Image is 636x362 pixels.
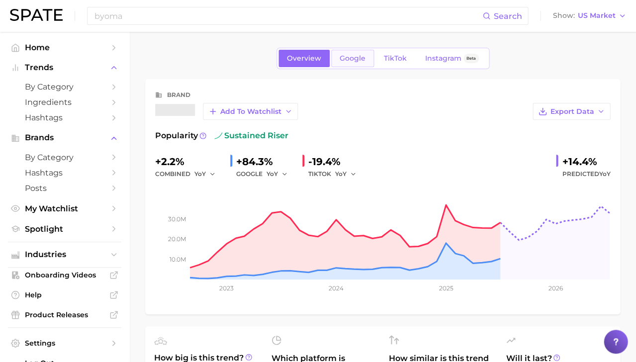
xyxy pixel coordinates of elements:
button: Trends [8,60,121,75]
span: Search [493,11,522,21]
span: Google [340,54,365,63]
span: Brands [25,133,104,142]
div: +84.3% [236,154,294,170]
span: Beta [466,54,476,63]
span: Industries [25,250,104,259]
a: TikTok [375,50,415,67]
span: My Watchlist [25,204,104,213]
span: Product Releases [25,310,104,319]
button: YoY [267,168,288,180]
div: TIKTOK [308,168,363,180]
a: Spotlight [8,221,121,237]
a: Product Releases [8,307,121,322]
button: Industries [8,247,121,262]
div: combined [155,168,222,180]
span: Spotlight [25,224,104,234]
button: YoY [335,168,357,180]
a: Ingredients [8,94,121,110]
a: InstagramBeta [417,50,487,67]
span: TikTok [384,54,407,63]
span: Home [25,43,104,52]
button: Export Data [533,103,610,120]
a: Settings [8,336,121,351]
a: Help [8,287,121,302]
a: by Category [8,79,121,94]
a: by Category [8,150,121,165]
span: Export Data [550,107,594,116]
img: SPATE [10,9,63,21]
a: Overview [278,50,330,67]
span: Instagram [425,54,461,63]
span: Trends [25,63,104,72]
a: Home [8,40,121,55]
span: Popularity [155,130,198,142]
span: YoY [335,170,347,178]
button: Add to Watchlist [203,103,298,120]
div: -19.4% [308,154,363,170]
span: sustained riser [214,130,288,142]
a: Onboarding Videos [8,268,121,282]
span: Posts [25,183,104,193]
span: YoY [599,170,610,178]
span: YoY [194,170,206,178]
span: YoY [267,170,278,178]
span: Predicted [562,168,610,180]
button: Brands [8,130,121,145]
span: Overview [287,54,321,63]
span: by Category [25,153,104,162]
a: Google [331,50,374,67]
span: US Market [577,13,615,18]
span: Hashtags [25,168,104,178]
div: +2.2% [155,154,222,170]
span: by Category [25,82,104,91]
tspan: 2023 [219,284,234,292]
button: YoY [194,168,216,180]
div: GOOGLE [236,168,294,180]
a: My Watchlist [8,201,121,216]
div: brand [167,89,190,101]
tspan: 2024 [329,284,344,292]
span: Ingredients [25,97,104,107]
input: Search here for a brand, industry, or ingredient [93,7,482,24]
button: ShowUS Market [550,9,629,22]
div: +14.4% [562,154,610,170]
span: Onboarding Videos [25,271,104,279]
span: Settings [25,339,104,348]
span: Show [552,13,574,18]
tspan: 2025 [439,284,453,292]
a: Posts [8,181,121,196]
tspan: 2026 [548,284,563,292]
a: Hashtags [8,165,121,181]
span: Hashtags [25,113,104,122]
a: Hashtags [8,110,121,125]
span: Add to Watchlist [220,107,281,116]
img: sustained riser [214,132,222,140]
span: Help [25,290,104,299]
